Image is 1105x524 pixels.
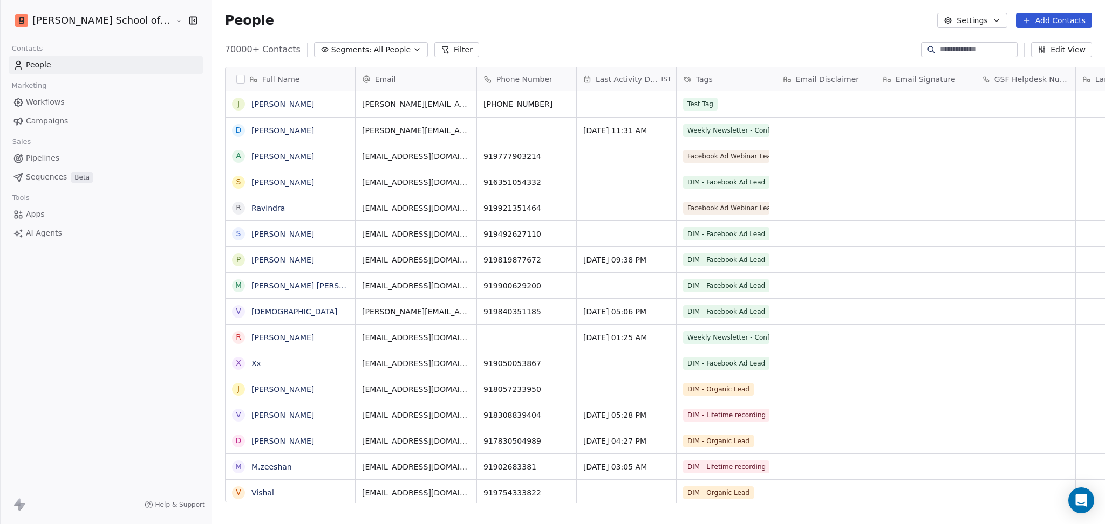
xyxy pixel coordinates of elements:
span: Segments: [331,44,372,56]
a: [PERSON_NAME] [251,411,314,419]
div: X [236,357,241,369]
div: s [236,228,241,239]
div: Phone Number [477,67,576,91]
span: [EMAIL_ADDRESS][DOMAIN_NAME] [362,280,470,291]
span: [PERSON_NAME][EMAIL_ADDRESS][DOMAIN_NAME] [362,99,470,109]
a: People [9,56,203,74]
span: DIM - Lifetime recording [683,409,769,422]
div: Last Activity DateIST [577,67,676,91]
span: 919777903214 [483,151,570,162]
span: Email [375,74,396,85]
span: Sales [8,134,36,150]
span: [DATE] 05:28 PM [583,410,670,420]
a: [PERSON_NAME] [251,178,314,187]
span: [DATE] 11:31 AM [583,125,670,136]
span: Beta [71,172,93,183]
a: AI Agents [9,224,203,242]
a: Xx [251,359,261,368]
span: DIM - Facebook Ad Lead [683,279,769,292]
a: [PERSON_NAME] [251,100,314,108]
span: 919492627110 [483,229,570,239]
span: [EMAIL_ADDRESS][DOMAIN_NAME] [362,487,470,498]
span: [EMAIL_ADDRESS][DOMAIN_NAME] [362,384,470,395]
span: 919921351464 [483,203,570,213]
a: [PERSON_NAME] [251,385,314,394]
a: [PERSON_NAME] [PERSON_NAME] R [251,281,387,290]
span: DIM - Facebook Ad Lead [683,305,769,318]
span: 919819877672 [483,254,570,265]
button: [PERSON_NAME] School of Finance LLP [13,11,168,30]
span: All People [374,44,411,56]
span: Sequences [26,171,67,183]
span: Email Signature [896,74,956,85]
a: Pipelines [9,149,203,167]
div: S [236,176,241,188]
a: [PERSON_NAME] [251,333,314,342]
span: 918308839404 [483,410,570,420]
a: [PERSON_NAME] [251,126,314,135]
span: Workflows [26,96,65,108]
div: J [237,383,240,395]
span: Tools [8,190,34,206]
span: [EMAIL_ADDRESS][DOMAIN_NAME] [362,332,470,343]
div: A [236,150,241,162]
span: Marketing [7,78,51,94]
span: [EMAIL_ADDRESS][DOMAIN_NAME] [362,410,470,420]
span: Facebook Ad Webinar Lead [683,202,769,215]
span: 916351054332 [483,177,570,188]
span: [EMAIL_ADDRESS][DOMAIN_NAME] [362,436,470,446]
div: M [235,280,242,291]
a: [PERSON_NAME] [251,152,314,161]
span: [DATE] 05:06 PM [583,306,670,317]
span: DIM - Organic Lead [683,486,754,499]
a: Vishal [251,488,274,497]
span: [EMAIL_ADDRESS][DOMAIN_NAME] [362,229,470,239]
div: V [236,487,241,498]
div: grid [226,91,356,503]
span: [EMAIL_ADDRESS][DOMAIN_NAME] [362,358,470,369]
span: [EMAIL_ADDRESS][DOMAIN_NAME] [362,177,470,188]
span: Full Name [262,74,300,85]
a: Workflows [9,93,203,111]
span: People [225,12,274,29]
span: DIM - Organic Lead [683,383,754,396]
span: [EMAIL_ADDRESS][DOMAIN_NAME] [362,254,470,265]
span: 919900629200 [483,280,570,291]
span: 919754333822 [483,487,570,498]
span: Weekly Newsletter - Confirmed [683,124,769,137]
a: [PERSON_NAME] [251,230,314,238]
div: V [236,306,241,317]
div: R [236,202,241,213]
div: D [235,435,241,446]
div: P [236,254,241,265]
span: [DATE] 09:38 PM [583,254,670,265]
span: [PERSON_NAME][EMAIL_ADDRESS][DOMAIN_NAME] [362,125,470,136]
div: M [235,461,242,472]
span: DIM - Lifetime recording [683,460,769,473]
span: [DATE] 04:27 PM [583,436,670,446]
span: 919050053867 [483,358,570,369]
span: GSF Helpdesk Number [994,74,1069,85]
span: [EMAIL_ADDRESS][DOMAIN_NAME] [362,461,470,472]
span: Phone Number [496,74,552,85]
span: DIM - Facebook Ad Lead [683,357,769,370]
span: IST [661,75,672,84]
span: [PERSON_NAME] School of Finance LLP [32,13,173,27]
span: [PHONE_NUMBER] [483,99,570,109]
div: V [236,409,241,420]
div: j [237,99,240,110]
span: Contacts [7,40,47,57]
span: Tags [696,74,713,85]
span: [PERSON_NAME][EMAIL_ADDRESS][DOMAIN_NAME] [362,306,470,317]
span: DIM - Organic Lead [683,435,754,447]
span: [DATE] 03:05 AM [583,461,670,472]
span: [EMAIL_ADDRESS][DOMAIN_NAME] [362,151,470,162]
div: Email [356,67,476,91]
span: Help & Support [155,500,205,509]
span: 917830504989 [483,436,570,446]
span: Apps [26,209,45,220]
button: Settings [937,13,1007,28]
span: Facebook Ad Webinar Lead [683,150,769,163]
div: Full Name [226,67,355,91]
a: Help & Support [145,500,205,509]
